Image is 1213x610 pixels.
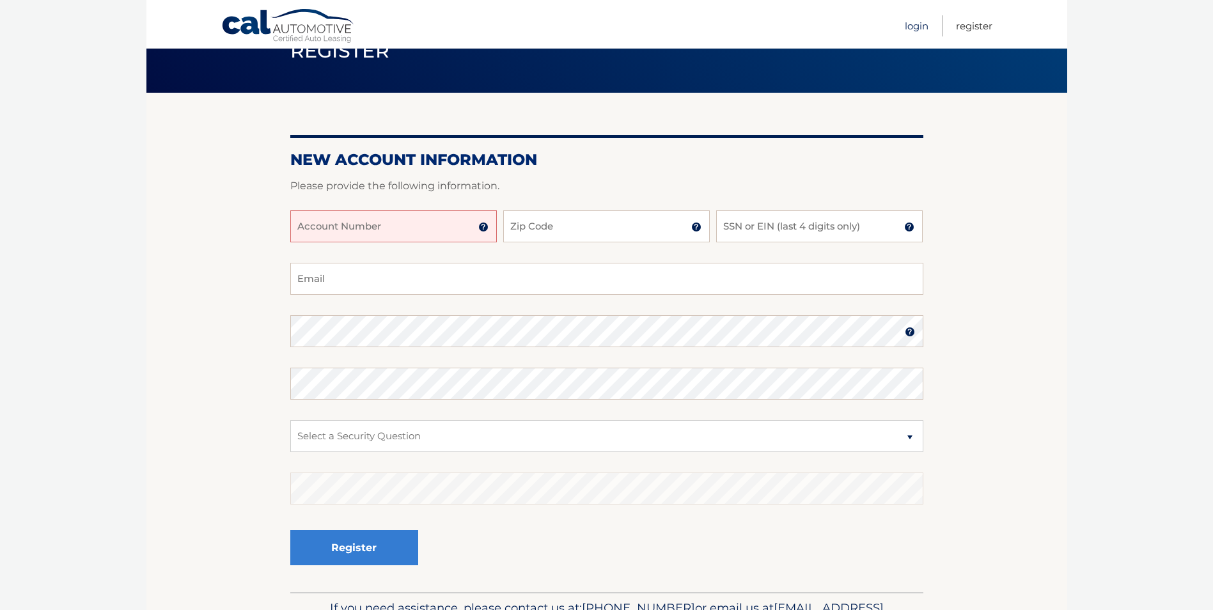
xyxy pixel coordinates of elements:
[478,222,489,232] img: tooltip.svg
[956,15,992,36] a: Register
[503,210,710,242] input: Zip Code
[290,530,418,565] button: Register
[290,210,497,242] input: Account Number
[290,263,923,295] input: Email
[290,39,390,63] span: Register
[905,327,915,337] img: tooltip.svg
[290,150,923,169] h2: New Account Information
[290,177,923,195] p: Please provide the following information.
[221,8,356,45] a: Cal Automotive
[905,15,928,36] a: Login
[904,222,914,232] img: tooltip.svg
[691,222,701,232] img: tooltip.svg
[716,210,923,242] input: SSN or EIN (last 4 digits only)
